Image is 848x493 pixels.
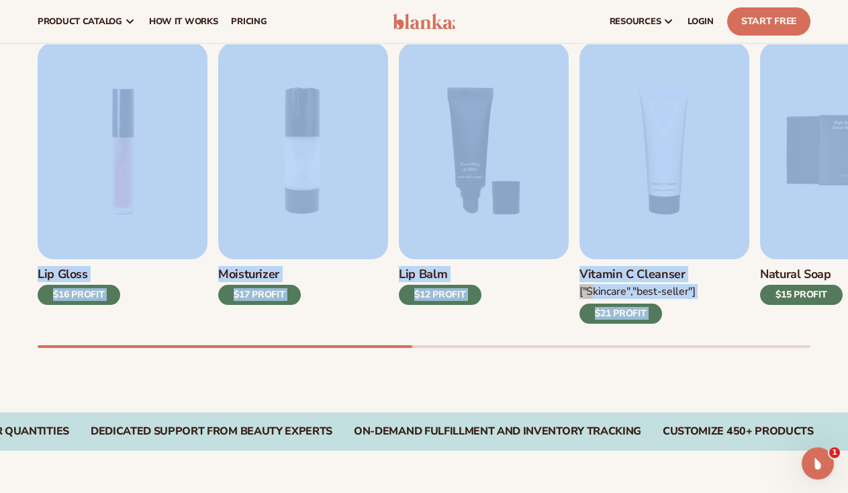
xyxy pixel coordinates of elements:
[579,267,696,282] h3: Vitamin C Cleanser
[688,16,714,27] span: LOGIN
[393,13,456,30] img: logo
[218,42,388,324] a: 2 / 9
[610,16,661,27] span: resources
[829,447,840,458] span: 1
[802,447,834,480] iframe: Intercom live chat
[38,42,207,324] a: 1 / 9
[149,16,218,27] span: How It Works
[760,285,843,305] div: $15 PROFIT
[579,285,696,299] div: ["Skincare","Best-seller"]
[218,285,301,305] div: $17 PROFIT
[38,16,122,27] span: product catalog
[663,425,814,438] div: CUSTOMIZE 450+ PRODUCTS
[727,7,810,36] a: Start Free
[760,267,843,282] h3: Natural Soap
[91,425,332,438] div: Dedicated Support From Beauty Experts
[399,267,481,282] h3: Lip Balm
[579,42,749,324] a: 4 / 9
[38,267,120,282] h3: Lip Gloss
[579,304,662,324] div: $21 PROFIT
[354,425,641,438] div: On-Demand Fulfillment and Inventory Tracking
[399,42,569,324] a: 3 / 9
[218,267,301,282] h3: Moisturizer
[38,285,120,305] div: $16 PROFIT
[231,16,267,27] span: pricing
[399,285,481,305] div: $12 PROFIT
